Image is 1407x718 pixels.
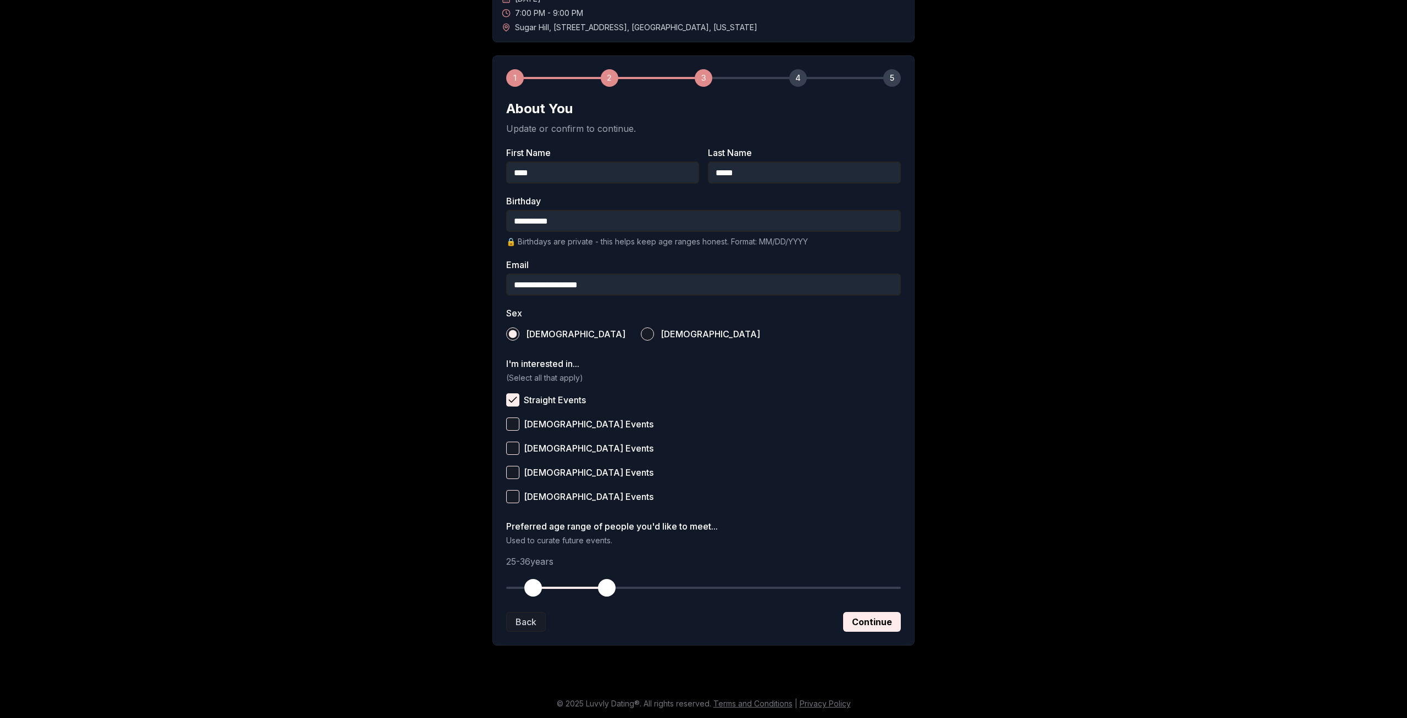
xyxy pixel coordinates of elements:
[524,420,653,428] span: [DEMOGRAPHIC_DATA] Events
[506,522,901,531] label: Preferred age range of people you'd like to meet...
[506,555,901,568] p: 25 - 36 years
[524,468,653,477] span: [DEMOGRAPHIC_DATA] Events
[515,8,583,19] span: 7:00 PM - 9:00 PM
[506,612,546,632] button: Back
[515,22,757,33] span: Sugar Hill , [STREET_ADDRESS] , [GEOGRAPHIC_DATA] , [US_STATE]
[506,69,524,87] div: 1
[506,535,901,546] p: Used to curate future events.
[713,699,793,708] a: Terms and Conditions
[506,490,519,503] button: [DEMOGRAPHIC_DATA] Events
[843,612,901,632] button: Continue
[506,393,519,407] button: Straight Events
[506,466,519,479] button: [DEMOGRAPHIC_DATA] Events
[641,327,654,341] button: [DEMOGRAPHIC_DATA]
[795,699,797,708] span: |
[506,359,901,368] label: I'm interested in...
[506,418,519,431] button: [DEMOGRAPHIC_DATA] Events
[506,260,901,269] label: Email
[883,69,901,87] div: 5
[506,442,519,455] button: [DEMOGRAPHIC_DATA] Events
[526,330,625,338] span: [DEMOGRAPHIC_DATA]
[506,327,519,341] button: [DEMOGRAPHIC_DATA]
[506,100,901,118] h2: About You
[524,492,653,501] span: [DEMOGRAPHIC_DATA] Events
[695,69,712,87] div: 3
[524,444,653,453] span: [DEMOGRAPHIC_DATA] Events
[506,372,901,383] p: (Select all that apply)
[789,69,807,87] div: 4
[506,197,901,205] label: Birthday
[800,699,851,708] a: Privacy Policy
[708,148,901,157] label: Last Name
[661,330,760,338] span: [DEMOGRAPHIC_DATA]
[524,396,586,404] span: Straight Events
[506,309,901,318] label: Sex
[506,122,901,135] p: Update or confirm to continue.
[506,236,901,247] p: 🔒 Birthdays are private - this helps keep age ranges honest. Format: MM/DD/YYYY
[601,69,618,87] div: 2
[506,148,699,157] label: First Name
